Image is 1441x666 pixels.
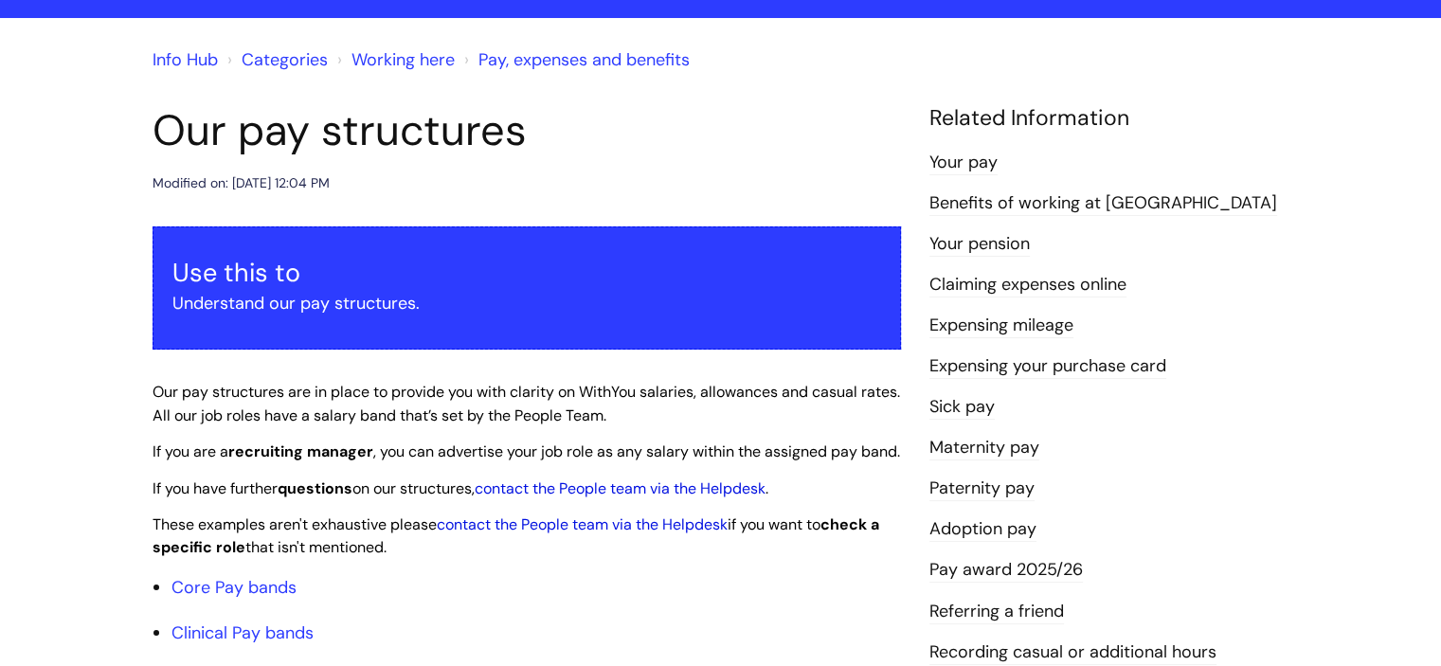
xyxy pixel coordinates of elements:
h1: Our pay structures [153,105,901,156]
a: Core Pay bands [171,576,297,599]
li: Solution home [223,45,328,75]
a: Adoption pay [929,517,1036,542]
a: Benefits of working at [GEOGRAPHIC_DATA] [929,191,1277,216]
strong: recruiting manager [228,441,373,461]
li: Working here [333,45,455,75]
a: contact the People team via the Helpdesk [475,478,766,498]
a: Pay, expenses and benefits [478,48,690,71]
p: Understand our pay structures. [172,288,881,318]
a: Maternity pay [929,436,1039,460]
a: Referring a friend [929,600,1064,624]
span: Our pay structures are in place to provide you with clarity on WithYou salaries, allowances and c... [153,382,900,425]
a: contact the People team via the Helpdesk [437,514,728,534]
a: Info Hub [153,48,218,71]
h4: Related Information [929,105,1289,132]
a: Sick pay [929,395,995,420]
a: Clinical Pay bands [171,621,314,644]
a: Recording casual or additional hours [929,640,1216,665]
span: If you have further on our structures, . [153,478,768,498]
a: Expensing your purchase card [929,354,1166,379]
li: Pay, expenses and benefits [459,45,690,75]
a: Categories [242,48,328,71]
a: Expensing mileage [929,314,1073,338]
span: If you are a , you can advertise your job role as any salary within the assigned pay band. [153,441,900,461]
span: These examples aren't exhaustive please if you want to that isn't mentioned. [153,514,879,558]
h3: Use this to [172,258,881,288]
strong: questions [278,478,352,498]
div: Modified on: [DATE] 12:04 PM [153,171,330,195]
a: Your pay [929,151,998,175]
a: Working here [351,48,455,71]
a: Claiming expenses online [929,273,1126,297]
a: Pay award 2025/26 [929,558,1083,583]
a: Paternity pay [929,477,1035,501]
a: Your pension [929,232,1030,257]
